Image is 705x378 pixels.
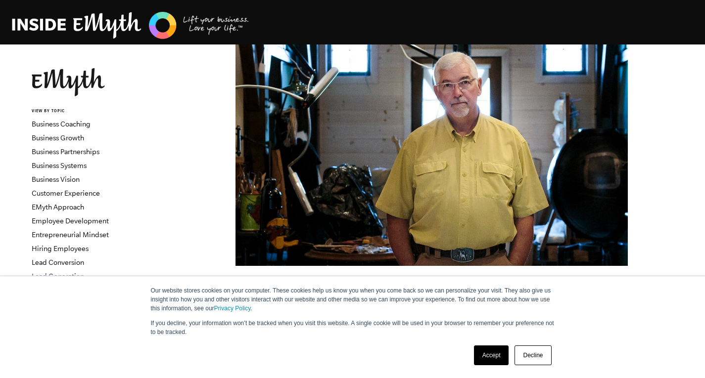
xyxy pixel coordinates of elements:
a: Lead Generation [32,272,84,280]
a: Hiring Employees [32,245,89,252]
a: Entrepreneurial Mindset [32,231,109,239]
a: Accept [474,345,509,365]
img: EMyth [32,68,105,96]
p: Our website stores cookies on your computer. These cookies help us know you when you come back so... [151,286,555,313]
a: Business Vision [32,175,80,183]
p: If you decline, your information won’t be tracked when you visit this website. A single cookie wi... [151,319,555,336]
h6: VIEW BY TOPIC [32,108,151,115]
a: Business Growth [32,134,84,142]
a: Customer Experience [32,189,100,197]
a: Employee Development [32,217,109,225]
a: Privacy Policy [214,305,251,312]
a: Business Coaching [32,120,91,128]
a: Decline [515,345,551,365]
a: Business Systems [32,162,87,169]
a: EMyth Approach [32,203,84,211]
a: Business Partnerships [32,148,99,156]
a: Lead Conversion [32,258,84,266]
img: EMyth Business Coaching [12,10,249,41]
